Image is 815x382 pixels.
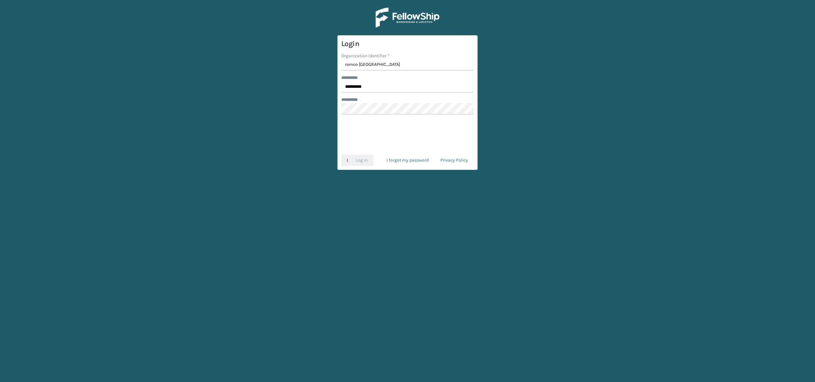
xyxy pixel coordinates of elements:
img: Logo [376,8,439,28]
a: Privacy Policy [435,155,474,166]
label: Organization Identifier [341,52,389,59]
button: Log In [341,155,373,166]
a: I forgot my password [381,155,435,166]
h3: Login [341,39,474,49]
iframe: reCAPTCHA [359,122,456,147]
